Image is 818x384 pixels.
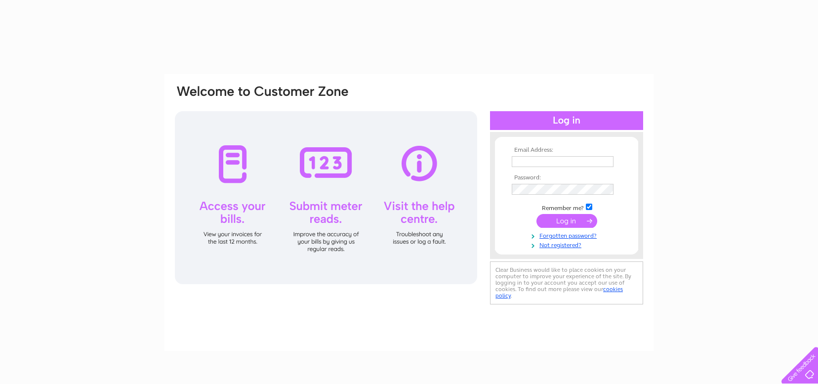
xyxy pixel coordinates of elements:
a: Not registered? [512,240,624,249]
td: Remember me? [509,202,624,212]
th: Password: [509,174,624,181]
input: Submit [536,214,597,228]
th: Email Address: [509,147,624,154]
a: cookies policy [495,286,623,299]
div: Clear Business would like to place cookies on your computer to improve your experience of the sit... [490,261,643,304]
a: Forgotten password? [512,230,624,240]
